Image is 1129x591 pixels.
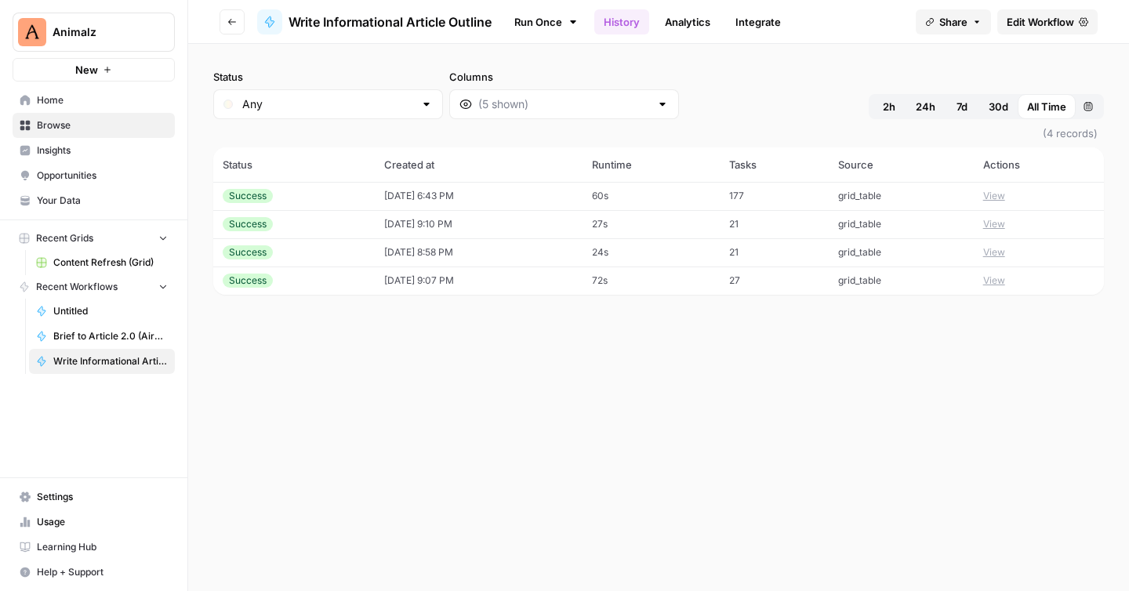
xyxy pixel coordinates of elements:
span: Write Informational Article Outline [53,354,168,368]
td: 21 [720,210,828,238]
span: All Time [1027,99,1066,114]
a: Edit Workflow [997,9,1098,34]
a: Browse [13,113,175,138]
th: Actions [974,147,1104,182]
button: 30d [979,94,1018,119]
span: 24h [916,99,935,114]
span: Content Refresh (Grid) [53,256,168,270]
a: Insights [13,138,175,163]
th: Created at [375,147,583,182]
a: Usage [13,509,175,535]
label: Status [213,69,443,85]
a: Integrate [726,9,790,34]
span: Browse [37,118,168,132]
button: View [983,189,1005,203]
span: (4 records) [213,119,1104,147]
span: 7d [957,99,967,114]
button: Recent Grids [13,227,175,250]
span: Your Data [37,194,168,208]
button: View [983,217,1005,231]
a: Write Informational Article Outline [29,349,175,374]
label: Columns [449,69,679,85]
span: Animalz [53,24,147,40]
a: Analytics [655,9,720,34]
td: [DATE] 6:43 PM [375,182,583,210]
td: 60s [583,182,721,210]
span: Learning Hub [37,540,168,554]
span: Usage [37,515,168,529]
span: 30d [989,99,1008,114]
th: Source [829,147,974,182]
button: Workspace: Animalz [13,13,175,52]
td: 24s [583,238,721,266]
span: Brief to Article 2.0 (AirOps Builders) [53,329,168,343]
a: Untitled [29,299,175,324]
span: Edit Workflow [1007,14,1074,30]
span: Settings [37,490,168,504]
input: Any [242,96,414,112]
a: Opportunities [13,163,175,188]
span: Recent Workflows [36,280,118,294]
span: Write Informational Article Outline [289,13,492,31]
td: [DATE] 8:58 PM [375,238,583,266]
span: Home [37,93,168,107]
td: grid_table [829,210,974,238]
a: Home [13,88,175,113]
button: Recent Workflows [13,275,175,299]
button: Help + Support [13,560,175,585]
td: 177 [720,182,828,210]
a: Content Refresh (Grid) [29,250,175,275]
button: New [13,58,175,82]
td: 27s [583,210,721,238]
img: Animalz Logo [18,18,46,46]
td: [DATE] 9:07 PM [375,266,583,295]
span: 2h [883,99,895,114]
a: Run Once [504,9,588,35]
a: Settings [13,484,175,509]
td: 27 [720,266,828,295]
td: [DATE] 9:10 PM [375,210,583,238]
span: Untitled [53,304,168,318]
button: 2h [872,94,906,119]
span: Help + Support [37,565,168,579]
td: grid_table [829,266,974,295]
span: New [75,62,98,78]
div: Success [223,217,273,231]
a: History [594,9,649,34]
button: Share [916,9,991,34]
input: (5 shown) [478,96,650,112]
a: Write Informational Article Outline [257,9,492,34]
span: Recent Grids [36,231,93,245]
td: grid_table [829,182,974,210]
div: Success [223,245,273,259]
a: Brief to Article 2.0 (AirOps Builders) [29,324,175,349]
button: 24h [906,94,945,119]
span: Insights [37,143,168,158]
th: Runtime [583,147,721,182]
a: Your Data [13,188,175,213]
button: 7d [945,94,979,119]
span: Opportunities [37,169,168,183]
td: 72s [583,266,721,295]
div: Success [223,189,273,203]
span: Share [939,14,967,30]
td: 21 [720,238,828,266]
th: Tasks [720,147,828,182]
a: Learning Hub [13,535,175,560]
div: Success [223,274,273,288]
button: View [983,274,1005,288]
td: grid_table [829,238,974,266]
button: View [983,245,1005,259]
th: Status [213,147,375,182]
